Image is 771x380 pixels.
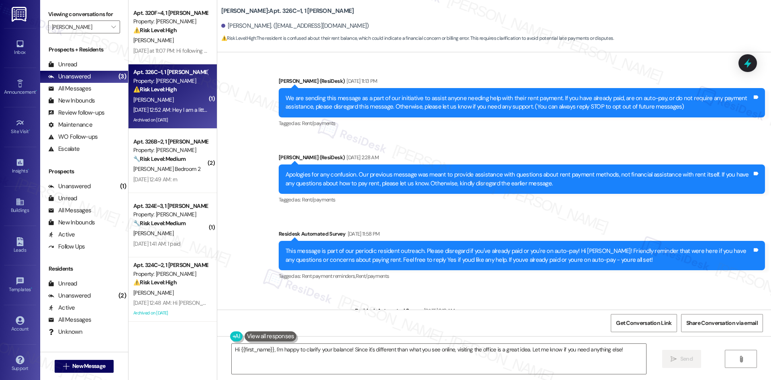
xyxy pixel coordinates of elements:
[286,247,752,264] div: This message is part of our periodic resident outreach. Please disregard if you've already paid o...
[52,21,107,33] input: All communities
[40,167,128,176] div: Prospects
[55,360,114,373] button: New Message
[133,106,384,113] div: [DATE] 12:52 AM: Hey I am a little confused. My profile says 700 ish. Will be by the office later...
[116,70,128,83] div: (3)
[48,230,75,239] div: Active
[48,316,91,324] div: All Messages
[48,8,120,21] label: Viewing conversations for
[48,292,91,300] div: Unanswered
[133,86,177,93] strong: ⚠️ Risk Level: High
[48,72,91,81] div: Unanswered
[12,7,28,22] img: ResiDesk Logo
[279,153,765,164] div: [PERSON_NAME] (ResiDesk)
[221,34,614,43] span: : The resident is confused about their rent balance, which could indicate a financial concern or ...
[63,363,69,370] i: 
[48,328,82,336] div: Unknown
[116,290,128,302] div: (2)
[662,350,701,368] button: Send
[48,279,77,288] div: Unread
[4,353,36,375] a: Support
[221,22,369,30] div: [PERSON_NAME]. ([EMAIL_ADDRESS][DOMAIN_NAME])
[133,289,173,296] span: [PERSON_NAME]
[48,60,77,69] div: Unread
[302,196,336,203] span: Rent/payments
[36,88,37,94] span: •
[221,35,256,41] strong: ⚠️ Risk Level: High
[4,37,36,59] a: Inbox
[133,138,208,146] div: Apt. 326B~2, 1 [PERSON_NAME]
[31,286,32,291] span: •
[611,314,677,332] button: Get Conversation Link
[671,356,677,362] i: 
[133,146,208,154] div: Property: [PERSON_NAME]
[221,7,354,15] b: [PERSON_NAME]: Apt. 326C~1, 1 [PERSON_NAME]
[48,242,85,251] div: Follow Ups
[133,47,257,54] div: [DATE] at 11:07 PM: Hi following up about my message
[356,273,390,279] span: Rent/payments
[28,167,29,173] span: •
[686,319,758,327] span: Share Conversation via email
[133,308,208,318] div: Archived on [DATE]
[48,206,91,215] div: All Messages
[4,235,36,257] a: Leads
[133,115,208,125] div: Archived on [DATE]
[4,156,36,177] a: Insights •
[40,45,128,54] div: Prospects + Residents
[133,230,173,237] span: [PERSON_NAME]
[133,261,208,269] div: Apt. 324C~2, 1 [PERSON_NAME]
[232,344,646,374] textarea: Hi {{first_name}}, I'm happy to clarify your balance! Since it's different than what you see onli...
[133,210,208,219] div: Property: [PERSON_NAME]
[48,218,95,227] div: New Inbounds
[422,306,455,315] div: [DATE] 2:18 AM
[286,170,752,188] div: Apologies for any confusion. Our previous message was meant to provide assistance with questions ...
[355,306,765,318] div: Residesk Automated Survey
[133,68,208,76] div: Apt. 326C~1, 1 [PERSON_NAME]
[345,153,379,162] div: [DATE] 2:28 AM
[345,77,377,85] div: [DATE] 11:13 PM
[133,17,208,26] div: Property: [PERSON_NAME]
[48,133,98,141] div: WO Follow-ups
[133,77,208,85] div: Property: [PERSON_NAME]
[616,319,671,327] span: Get Conversation Link
[133,37,173,44] span: [PERSON_NAME]
[48,194,77,203] div: Unread
[738,356,744,362] i: 
[279,77,765,88] div: [PERSON_NAME] (ResiDesk)
[4,195,36,217] a: Buildings
[286,94,752,111] div: We are sending this message as a part of our initiative to assist anyone needing help with their ...
[279,117,765,129] div: Tagged as:
[681,314,763,332] button: Share Conversation via email
[279,194,765,205] div: Tagged as:
[279,230,765,241] div: Residesk Automated Survey
[133,27,177,34] strong: ⚠️ Risk Level: High
[72,362,105,370] span: New Message
[48,84,91,93] div: All Messages
[279,270,765,282] div: Tagged as:
[133,176,177,183] div: [DATE] 12:49 AM: rn
[48,97,95,105] div: New Inbounds
[133,299,689,306] div: [DATE] 12:48 AM: Hi [PERSON_NAME], how are you? We're checking in to ask if you have any question...
[29,127,30,133] span: •
[48,182,91,191] div: Unanswered
[133,279,177,286] strong: ⚠️ Risk Level: High
[133,165,200,173] span: [PERSON_NAME] Bedroom 2
[346,230,380,238] div: [DATE] 11:58 PM
[302,120,336,127] span: Rent/payments
[133,9,208,17] div: Apt. 320F~4, 1 [PERSON_NAME]
[4,274,36,296] a: Templates •
[111,24,116,30] i: 
[4,116,36,138] a: Site Visit •
[302,273,356,279] span: Rent payment reminders ,
[133,270,208,278] div: Property: [PERSON_NAME]
[4,314,36,335] a: Account
[48,304,75,312] div: Active
[133,240,181,247] div: [DATE] 1:41 AM: I paid
[48,121,92,129] div: Maintenance
[133,155,186,162] strong: 🔧 Risk Level: Medium
[133,220,186,227] strong: 🔧 Risk Level: Medium
[133,202,208,210] div: Apt. 324E~3, 1 [PERSON_NAME]
[48,145,80,153] div: Escalate
[118,180,128,193] div: (1)
[48,109,104,117] div: Review follow-ups
[40,265,128,273] div: Residents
